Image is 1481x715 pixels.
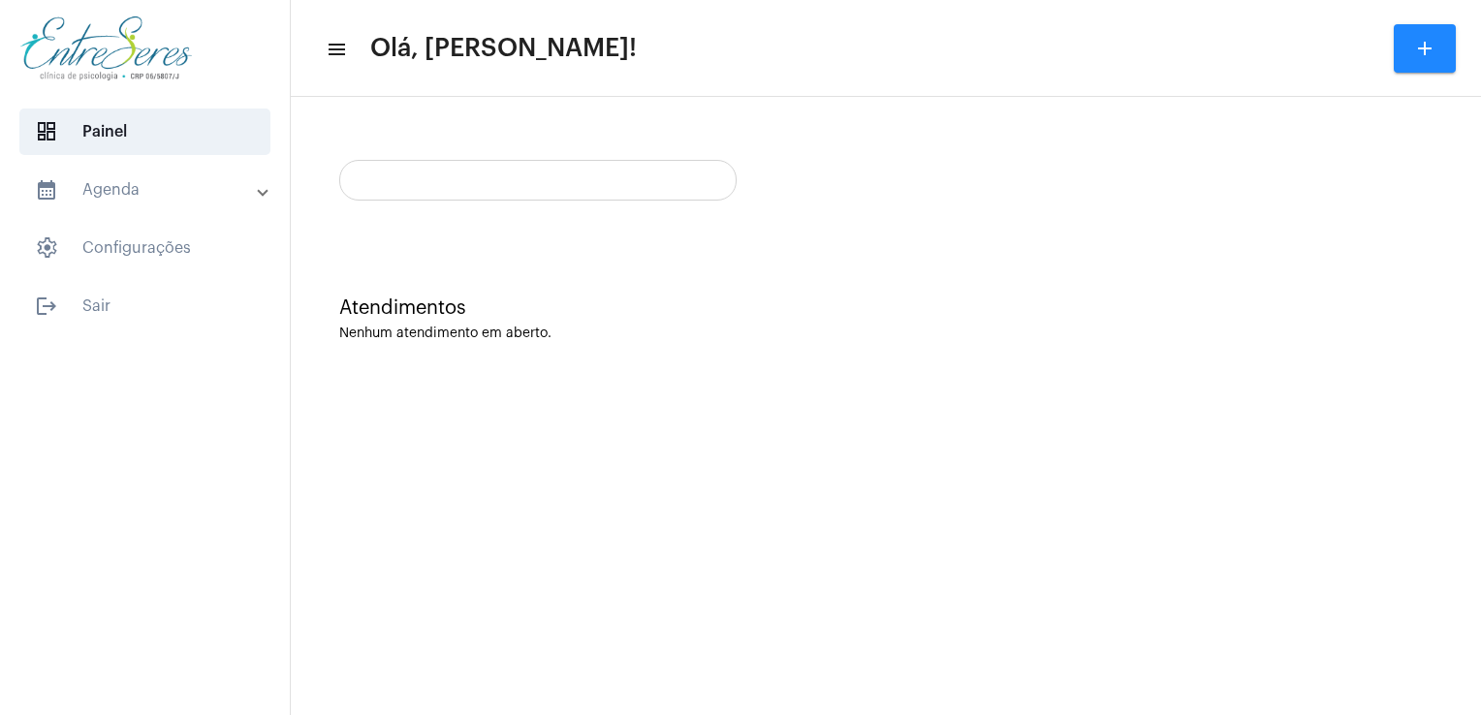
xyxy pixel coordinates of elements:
[35,178,259,202] mat-panel-title: Agenda
[339,297,1433,319] div: Atendimentos
[12,167,290,213] mat-expansion-panel-header: sidenav iconAgenda
[370,33,637,64] span: Olá, [PERSON_NAME]!
[35,236,58,260] span: sidenav icon
[35,120,58,143] span: sidenav icon
[326,38,345,61] mat-icon: sidenav icon
[339,326,1433,341] div: Nenhum atendimento em aberto.
[1413,37,1436,60] mat-icon: add
[19,109,270,155] span: Painel
[19,225,270,271] span: Configurações
[35,295,58,318] mat-icon: sidenav icon
[19,283,270,329] span: Sair
[35,178,58,202] mat-icon: sidenav icon
[16,10,197,87] img: aa27006a-a7e4-c883-abf8-315c10fe6841.png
